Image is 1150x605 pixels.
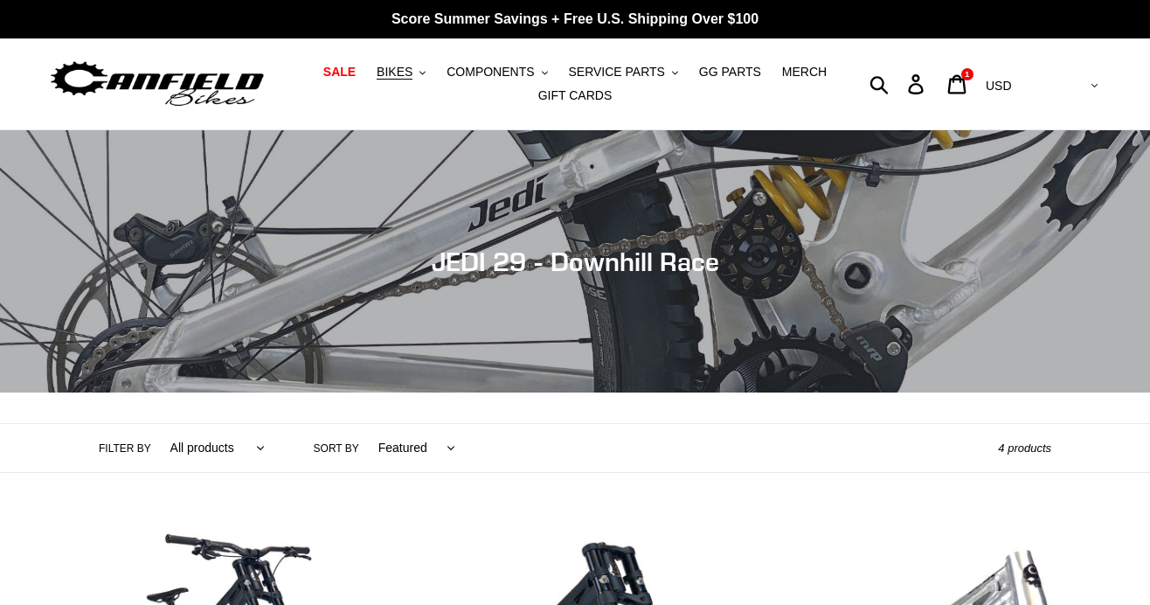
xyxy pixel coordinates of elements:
[998,442,1051,455] span: 4 products
[782,65,827,80] span: MERCH
[315,60,364,84] a: SALE
[773,60,835,84] a: MERCH
[368,60,434,84] button: BIKES
[323,65,356,80] span: SALE
[314,441,359,456] label: Sort by
[438,60,556,84] button: COMPONENTS
[690,60,770,84] a: GG PARTS
[965,70,969,79] span: 1
[530,84,621,108] a: GIFT CARDS
[377,65,412,80] span: BIKES
[99,441,151,456] label: Filter by
[432,246,719,277] span: JEDI 29 - Downhill Race
[538,88,613,103] span: GIFT CARDS
[559,60,686,84] button: SERVICE PARTS
[568,65,664,80] span: SERVICE PARTS
[938,66,979,103] a: 1
[447,65,534,80] span: COMPONENTS
[48,57,267,112] img: Canfield Bikes
[699,65,761,80] span: GG PARTS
